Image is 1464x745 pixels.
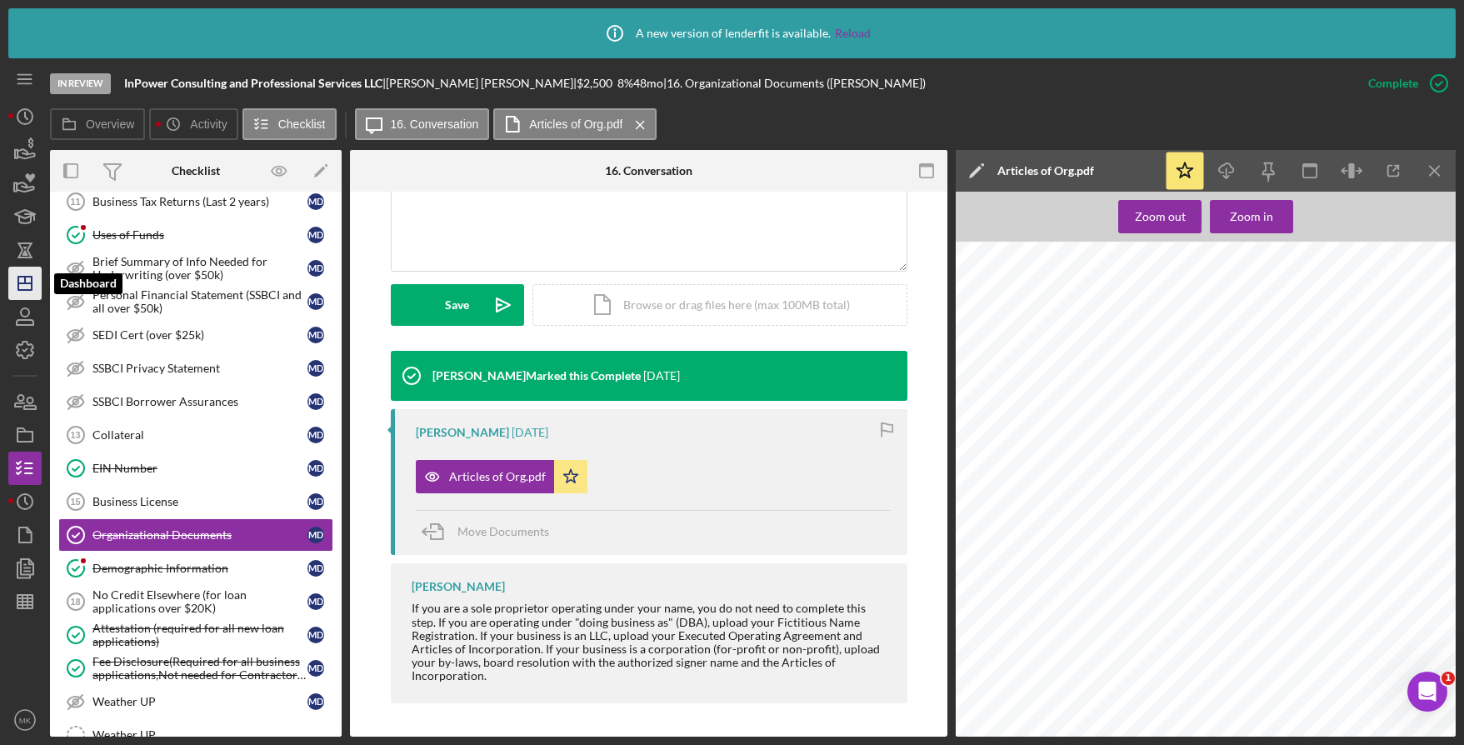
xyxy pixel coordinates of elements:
button: Articles of Org.pdf [416,460,587,493]
span: 4. The address of its principal place of business is: [1001,503,1195,512]
button: Zoom out [1118,200,1202,233]
span: 1. The current name of the limited liability company is: [1000,442,1215,451]
div: M D [307,593,324,610]
a: 11Business Tax Returns (Last 2 years)MD [58,185,333,218]
a: Personal Financial Statement (SSBCI and all over $50k)MD [58,285,333,318]
div: Zoom in [1230,200,1273,233]
div: M D [307,527,324,543]
tspan: 13 [70,430,80,440]
div: 8 % [617,77,633,90]
div: [PERSON_NAME] [PERSON_NAME] | [386,77,577,90]
label: Checklist [278,117,326,131]
div: Weather UP [92,695,307,708]
span: Reference Number [1000,389,1074,397]
a: Brief Summary of Info Needed for Underwriting (over $50k)MD [58,252,333,285]
span: InPower Consulting and Professional Services, LLC [1050,562,1233,570]
button: Complete [1352,67,1456,100]
a: Demographic InformationMD [58,552,333,585]
text: MK [19,716,32,725]
span: Name [1001,612,1024,621]
div: Organizational Documents [92,528,307,542]
div: SSBCI Borrower Assurances [92,395,307,408]
div: [PERSON_NAME] [416,426,509,439]
div: M D [307,227,324,243]
div: Collateral [92,428,307,442]
div: Weather UP [92,728,332,742]
a: 18No Credit Elsewhere (for loan applications over $20K)MD [58,585,333,618]
div: Articles of Org.pdf [997,164,1094,177]
time: 2025-08-13 16:40 [643,369,680,382]
span: Services, LLC [1002,544,1048,552]
span: [STREET_ADDRESS][US_STATE] [1137,677,1262,686]
button: Move Documents [416,511,566,552]
div: M D [307,493,324,510]
span: future date is otherwise indicated: [1000,467,1135,475]
span: Address [1002,676,1035,684]
button: Save [391,284,524,326]
div: 16. Conversation [605,164,692,177]
button: Zoom in [1210,200,1293,233]
span: 1 [1442,672,1455,685]
div: Attestation (required for all new loan applications) [92,622,307,648]
span: Registered Agent Details: [1001,598,1100,607]
a: Fee Disclosure(Required for all business applications,Not needed for Contractor loans)MD [58,652,333,685]
label: Overview [86,117,134,131]
a: Weather UPMD [58,685,333,718]
div: M D [307,393,324,410]
button: 16. Conversation [355,108,490,140]
div: M D [307,327,324,343]
time: 2025-08-13 16:40 [512,426,548,439]
div: M D [307,627,324,643]
div: M D [307,693,324,710]
tspan: 11 [70,197,80,207]
span: Date Filed: [DATE] [1339,267,1394,273]
span: [STREET_ADDRESS] [1048,319,1114,326]
span: Receipt Number [1000,406,1064,414]
div: Fee Disclosure(Required for all business applications,Not needed for Contractor loans) [92,655,307,682]
span: TR213891 [1088,406,1127,414]
span: [PERSON_NAME] Secretary of State [1048,299,1196,307]
span: Amendment of Articles of Organization [1098,367,1314,379]
div: SEDI Cert (over $25k) [92,328,307,342]
button: MK [8,703,42,737]
span: LC001675247 [1039,428,1092,437]
a: Reload [835,27,871,40]
button: Checklist [242,108,337,140]
span: [PERSON_NAME] [1137,662,1204,671]
div: M D [307,360,324,377]
span: [PERSON_NAME] [1339,274,1394,281]
div: M D [307,193,324,210]
a: SSBCI Borrower AssurancesMD [58,385,333,418]
div: Save [445,284,469,326]
div: SSBCI Privacy Statement [92,362,307,375]
span: [PERSON_NAME] [1137,612,1203,621]
div: Articles of Org.pdf [449,470,546,483]
span: State of [US_STATE] [1048,286,1132,294]
div: M D [307,560,324,577]
span: LC001675247 [1339,259,1381,266]
div: [PERSON_NAME] Marked this Complete [432,369,641,382]
span: [STREET_ADDRESS][US_STATE] [1137,627,1262,635]
span: This amendment is either authorized under the operating agreement or required to be filed under the [1007,734,1378,742]
div: Checklist [172,164,220,177]
div: Business Tax Returns (Last 2 years) [92,195,307,208]
div: M D [307,260,324,277]
a: EIN NumberMD [58,452,333,485]
a: 13CollateralMD [58,418,333,452]
div: If you are a sole proprietor operating under your name, you do not need to complete this step. If... [412,602,891,682]
span: Move Documents [457,524,549,538]
a: Uses of FundsMD [58,218,333,252]
a: 15Business LicenseMD [58,485,333,518]
span: This amendment is required to be filed because: [1000,698,1192,707]
a: Organizational DocumentsMD [58,518,333,552]
div: Brief Summary of Info Needed for Underwriting (over $50k) [92,255,307,282]
div: EIN Number [92,462,307,475]
tspan: 15 [70,497,80,507]
iframe: Intercom live chat [1407,672,1447,712]
div: M D [307,460,324,477]
button: Activity [149,108,237,140]
div: Complete [1368,67,1418,100]
span: [DATE] [1137,467,1164,475]
span: Charter # [1000,428,1037,437]
span: InPower Consulting and Professional [1250,532,1384,541]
